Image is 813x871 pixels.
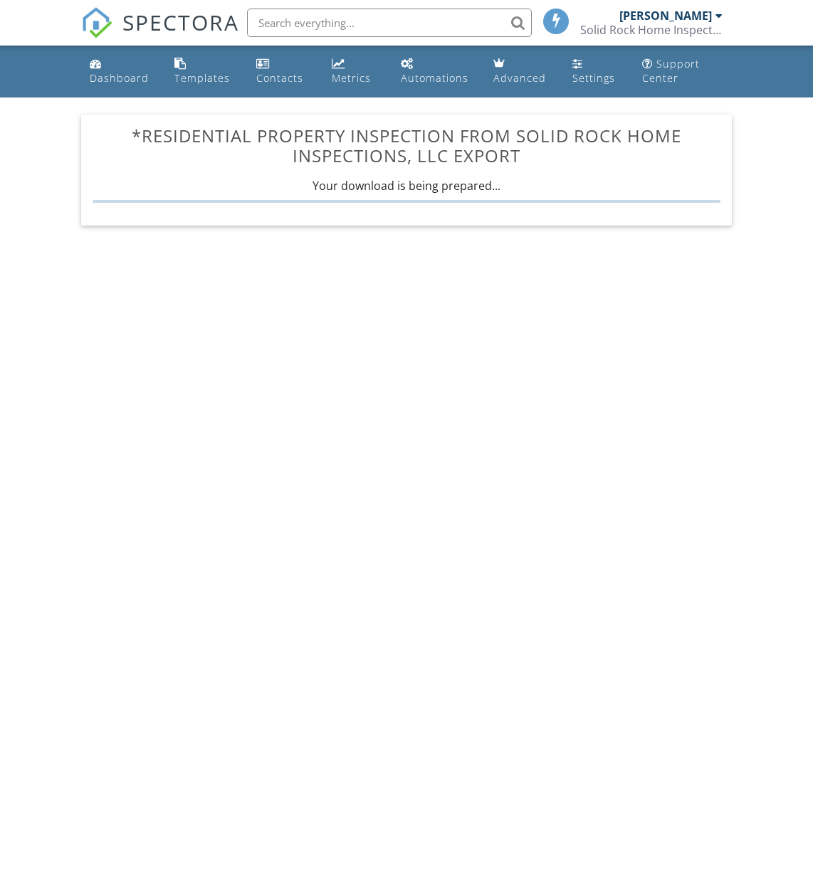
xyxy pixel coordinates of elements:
[93,126,720,164] h3: *Residential Property Inspection from Solid Rock Home Inspections, LLC Export
[493,71,546,85] div: Advanced
[567,51,625,92] a: Settings
[169,51,239,92] a: Templates
[251,51,315,92] a: Contacts
[332,71,371,85] div: Metrics
[90,71,149,85] div: Dashboard
[247,9,532,37] input: Search everything...
[84,51,157,92] a: Dashboard
[93,178,720,202] div: Your download is being prepared...
[572,71,615,85] div: Settings
[256,71,303,85] div: Contacts
[326,51,384,92] a: Metrics
[488,51,555,92] a: Advanced
[174,71,230,85] div: Templates
[81,7,112,38] img: The Best Home Inspection Software - Spectora
[81,19,239,49] a: SPECTORA
[636,51,729,92] a: Support Center
[401,71,468,85] div: Automations
[122,7,239,37] span: SPECTORA
[619,9,712,23] div: [PERSON_NAME]
[395,51,476,92] a: Automations (Basic)
[642,57,700,85] div: Support Center
[580,23,723,37] div: Solid Rock Home Inspections, LLC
